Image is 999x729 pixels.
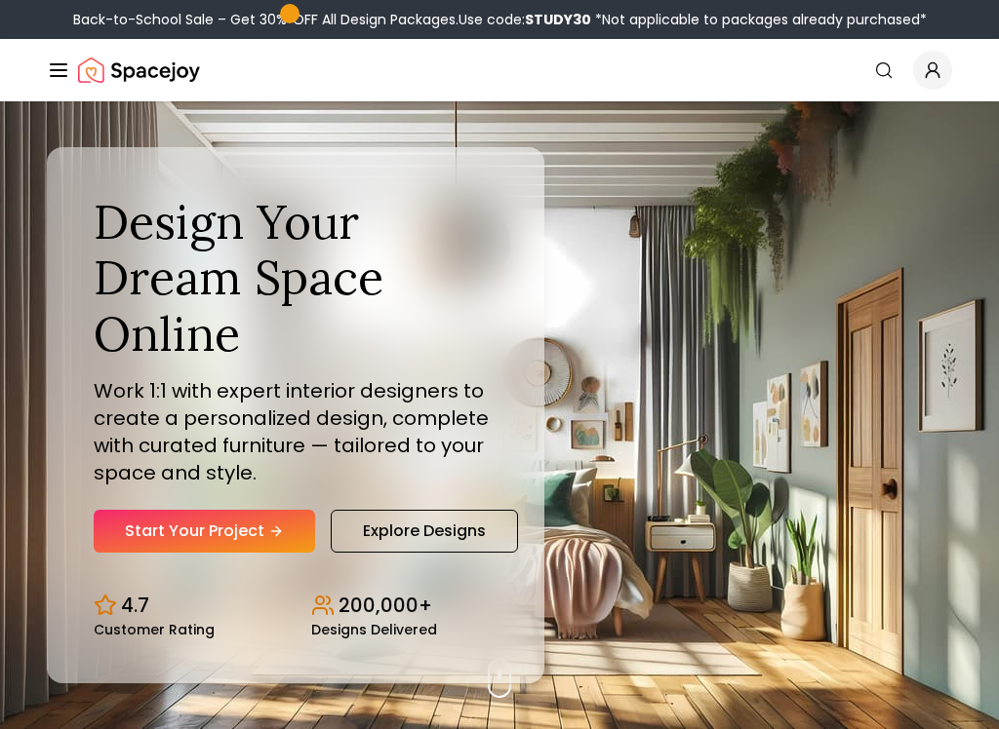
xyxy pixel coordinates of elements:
p: Work 1:1 with expert interior designers to create a personalized design, complete with curated fu... [94,377,498,486]
img: Spacejoy Logo [78,51,200,90]
h1: Design Your Dream Space Online [94,194,498,363]
span: Use code: [459,10,591,29]
small: Customer Rating [94,623,215,636]
p: 200,000+ [339,592,432,619]
div: Back-to-School Sale – Get 30% OFF All Design Packages. [73,10,927,29]
a: Explore Designs [331,510,518,553]
a: Spacejoy [78,51,200,90]
a: Start Your Project [94,510,315,553]
span: *Not applicable to packages already purchased* [591,10,927,29]
nav: Global [47,39,952,101]
div: Design stats [94,576,498,636]
b: STUDY30 [525,10,591,29]
p: 4.7 [121,592,149,619]
small: Designs Delivered [311,623,437,636]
